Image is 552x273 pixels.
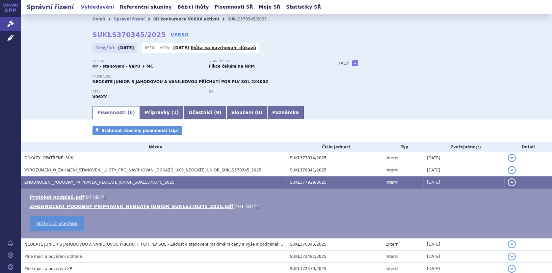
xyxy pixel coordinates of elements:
[213,3,255,12] a: Písemnosti SŘ
[21,2,79,12] h2: Správní řízení
[24,254,82,259] span: Plné moci a pověření držitele
[30,204,233,209] a: ZHODNOCENÍ_PODOBNÝ PŘÍPRAVEK_NEOCATE JUNIOR_SUKLS370345_2025.pdf
[24,266,72,271] span: Plné moci a pověření ZP
[130,110,133,115] span: 8
[175,3,211,12] a: Běžící lhůty
[385,180,398,185] span: Interní
[173,45,189,50] strong: [DATE]
[385,266,398,271] span: Interní
[287,142,382,152] th: Číslo jednací
[382,142,424,152] th: Typ
[287,251,382,263] td: SUKL372482/2025
[209,95,211,99] strong: -
[253,204,259,209] a: 🔍
[92,90,202,94] p: ATC:
[424,152,505,164] td: [DATE]
[153,17,219,21] a: SŘ konkurence V06XX aktivní
[114,17,145,21] a: Správní řízení
[191,45,256,50] a: lhůta na navrhování důkazů
[92,126,182,135] a: Stáhnout všechny písemnosti (zip)
[24,168,261,172] span: VYROZUMĚNÍ_O_ZAHÁJENÍ_STANOVENÍ_LHŮTY_PRO_NAVRHOVÁNÍ_DŮKAZŮ_UKO_NEOCATE JUNIOR_SUKLS370345_2025
[508,178,516,186] button: detail
[287,176,382,189] td: SUKL377929/2025
[30,194,545,200] li: ( )
[424,176,505,189] td: [DATE]
[352,60,358,66] a: +
[508,166,516,174] button: detail
[505,142,552,152] th: Detail
[424,164,505,176] td: [DATE]
[257,110,260,115] span: 0
[287,238,382,251] td: SUKL370345/2025
[24,180,174,185] span: ZHODNOCENÍ_PODOBNÝ_PŘÍPRAVEK_NEOCATE JUNIOR_SUKLS370345_2025
[385,242,399,247] span: Externí
[140,106,184,119] a: Přípravky (1)
[118,3,174,12] a: Referenční skupiny
[209,90,319,94] p: RS:
[235,204,251,209] span: 401 kB
[508,265,516,273] button: detail
[226,106,267,119] a: Sloučení (0)
[216,110,219,115] span: 9
[92,75,326,79] p: Přípravek:
[508,240,516,248] button: detail
[30,216,84,231] a: Stáhnout všechno
[173,45,256,50] p: -
[257,3,282,12] a: Moje SŘ
[96,45,117,50] span: Zahájeno:
[30,195,84,200] a: Protokol podpisů.pdf
[287,164,382,176] td: SUKL378041/2025
[92,31,166,39] strong: SUKLS370345/2025
[508,154,516,162] button: detail
[92,79,269,84] span: NEOCATE JUNIOR S JAHODOVOU A VANILKOVOU PŘÍCHUTÍ POR PLV SOL 2X400G
[171,31,189,38] a: VERSO
[92,95,107,99] strong: POTRAVINY PRO ZVLÁŠTNÍ LÉKAŘSKÉ ÚČELY (PZLÚ) (ČESKÁ ATC SKUPINA)
[92,17,105,21] a: Domů
[228,14,276,24] li: SUKLS370345/2025
[385,254,398,259] span: Interní
[184,106,226,119] a: Účastníci (9)
[284,3,323,12] a: Statistiky SŘ
[102,128,179,133] span: Stáhnout všechny písemnosti (zip)
[267,106,304,119] a: Poznámka
[385,168,398,172] span: Interní
[287,152,382,164] td: SUKL377914/2025
[209,59,319,63] p: Stav řízení:
[21,142,287,152] th: Název
[92,64,153,69] strong: PP - stanovení - VaPÚ + MC
[385,156,398,160] span: Interní
[424,238,505,251] td: [DATE]
[508,253,516,260] button: detail
[24,242,315,247] span: NEOCATE JUNIOR S JAHODOVOU A VANILKOVOU PŘÍCHUTÍ, POR PLV SOL - Žádost o stanovení maximální ceny...
[92,59,202,63] p: Typ SŘ:
[209,64,255,69] strong: Fikce čekání na NPM
[118,45,134,50] strong: [DATE]
[476,145,481,150] abbr: (?)
[424,142,505,152] th: Zveřejněno
[339,59,349,67] h3: Tagy
[145,45,171,50] span: Běžící lhůta:
[424,251,505,263] td: [DATE]
[24,156,75,160] span: DŮKAZY_OPATŘENÉ_SÚKL
[92,106,140,119] a: Písemnosti (8)
[101,195,106,200] a: 🔍
[173,110,177,115] span: 1
[30,203,545,210] li: ( )
[79,3,116,12] a: Vyhledávání
[86,195,99,200] span: 87 kB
